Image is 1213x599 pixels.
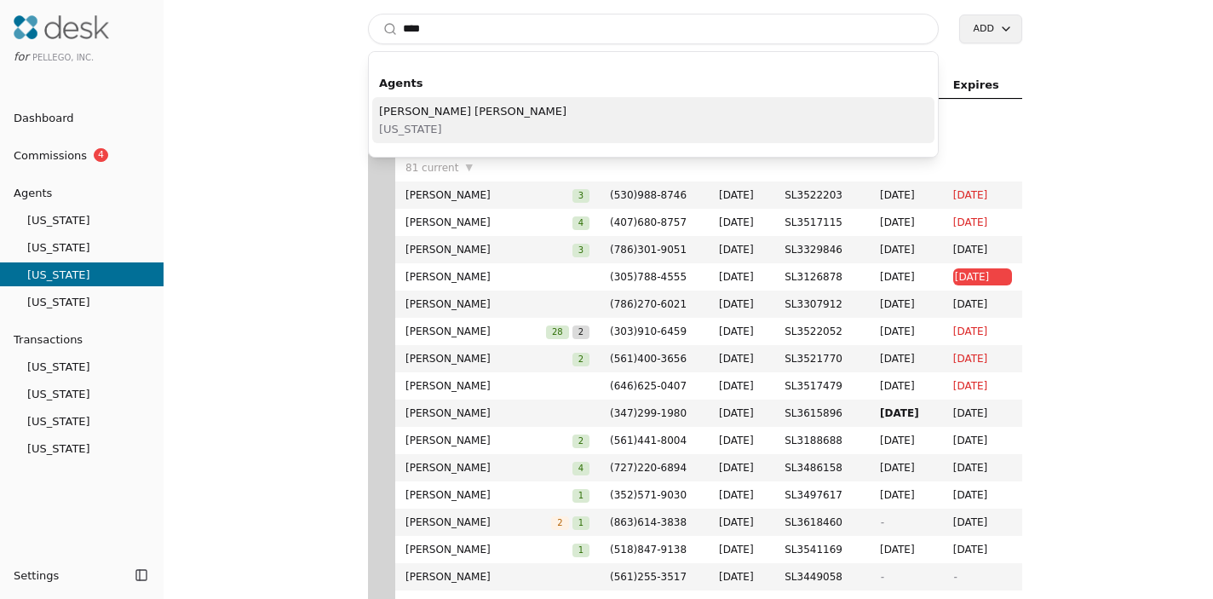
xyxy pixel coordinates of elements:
span: [PERSON_NAME] [405,350,572,367]
span: ( 518 ) 847 - 9138 [610,544,687,556]
span: [DATE] [953,296,1012,313]
span: SL3615896 [785,405,859,422]
span: [PERSON_NAME] [405,214,572,231]
span: [DATE] [719,296,764,313]
img: Desk [14,15,109,39]
span: [DATE] [880,350,933,367]
span: ( 786 ) 270 - 6021 [610,298,687,310]
span: [DATE] [953,432,1012,449]
span: Pellego, Inc. [32,53,94,62]
button: 3 [572,241,589,258]
span: [PERSON_NAME] [405,514,551,531]
span: for [14,50,29,63]
span: [DATE] [719,568,764,585]
span: [PERSON_NAME] [405,296,589,313]
span: 2 [572,353,589,366]
span: SL3486158 [785,459,859,476]
span: 2 [551,516,568,530]
span: [DATE] [953,405,1012,422]
span: [DATE] [953,514,1012,531]
span: [DATE] [880,268,933,285]
span: SL3517479 [785,377,859,395]
span: [DATE] [719,268,764,285]
span: [DATE] [953,377,1012,395]
span: ( 786 ) 301 - 9051 [610,244,687,256]
span: [PERSON_NAME] [405,432,572,449]
button: 28 [546,323,569,340]
span: 2 [572,325,589,339]
span: [DATE] [719,514,764,531]
button: 2 [551,514,568,531]
span: ( 303 ) 910 - 6459 [610,325,687,337]
span: [DATE] [880,214,933,231]
span: [PERSON_NAME] [405,377,589,395]
button: 1 [572,541,589,558]
span: [PERSON_NAME] [405,405,589,422]
span: [US_STATE] [379,120,566,138]
button: 4 [572,214,589,231]
span: - [953,571,957,583]
span: SL3522203 [785,187,859,204]
span: [DATE] [719,432,764,449]
span: [PERSON_NAME] [PERSON_NAME] [379,102,566,120]
span: 1 [572,516,589,530]
button: Settings [7,562,129,589]
span: ( 646 ) 625 - 0407 [610,380,687,392]
span: [DATE] [719,241,764,258]
span: 1 [572,544,589,557]
span: [DATE] [880,432,933,449]
span: [DATE] [953,459,1012,476]
span: Settings [14,567,59,585]
span: [DATE] [953,187,1012,204]
span: 1 [572,489,589,503]
span: SL3521770 [785,350,859,367]
span: [PERSON_NAME] [405,487,572,504]
div: Suggestions [369,66,938,157]
span: 3 [572,244,589,257]
span: [DATE] [719,323,764,340]
span: [DATE] [880,405,933,422]
span: [DATE] [719,487,764,504]
span: [DATE] [719,459,764,476]
span: [DATE] [719,187,764,204]
button: 1 [572,514,589,531]
span: [DATE] [880,323,933,340]
span: ( 561 ) 255 - 3517 [610,571,687,583]
button: 2 [572,432,589,449]
span: ( 727 ) 220 - 6894 [610,462,687,474]
span: [PERSON_NAME] [405,323,546,340]
span: 4 [572,462,589,475]
button: 3 [572,187,589,204]
span: [DATE] [953,487,1012,504]
button: 2 [572,350,589,367]
span: [PERSON_NAME] [405,241,572,258]
span: SL3618460 [785,514,859,531]
span: ( 407 ) 680 - 8757 [610,216,687,228]
span: [DATE] [719,377,764,395]
span: ▼ [465,160,472,176]
span: ( 561 ) 441 - 8004 [610,435,687,446]
span: [DATE] [880,377,933,395]
span: 3 [572,189,589,203]
span: [PERSON_NAME] [405,568,589,585]
span: [DATE] [955,268,1010,285]
span: [DATE] [953,323,1012,340]
span: SL3126878 [785,268,859,285]
span: ( 530 ) 988 - 8746 [610,189,687,201]
span: [DATE] [880,487,933,504]
span: SL3329846 [785,241,859,258]
span: ( 561 ) 400 - 3656 [610,353,687,365]
span: SL3307912 [785,296,859,313]
span: SL3449058 [785,568,859,585]
span: - [880,571,883,583]
span: 2 [572,435,589,448]
span: 28 [546,325,569,339]
span: 81 current [405,159,458,176]
span: 4 [94,148,108,162]
span: ( 863 ) 614 - 3838 [610,516,687,528]
span: [DATE] [719,350,764,367]
span: [DATE] [880,187,933,204]
span: Expires [953,76,999,95]
span: ( 352 ) 571 - 9030 [610,489,687,501]
span: SL3522052 [785,323,859,340]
